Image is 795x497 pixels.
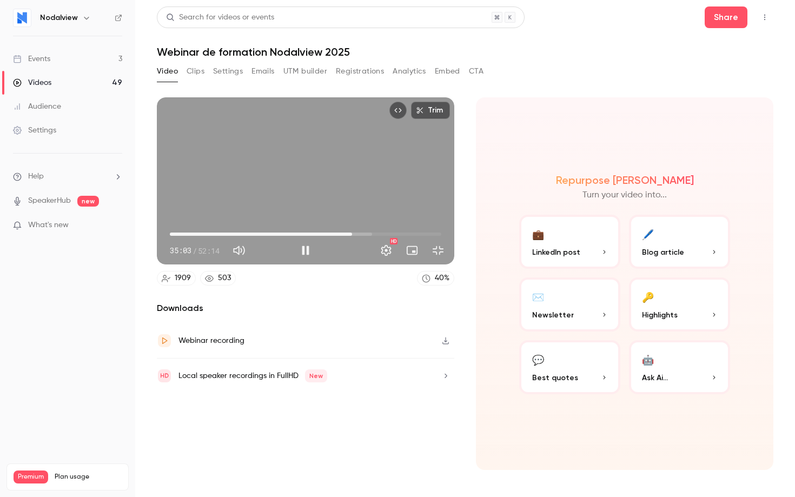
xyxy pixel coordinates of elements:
div: HD [390,238,398,244]
div: 🔑 [642,288,654,305]
a: 40% [417,271,454,286]
button: 💼LinkedIn post [519,215,620,269]
button: Clips [187,63,204,80]
span: What's new [28,220,69,231]
button: Registrations [336,63,384,80]
button: 🔑Highlights [629,277,730,332]
button: 🤖Ask Ai... [629,340,730,394]
button: Mute [228,240,250,261]
div: ✉️ [532,288,544,305]
span: / [193,245,197,256]
div: Audience [13,101,61,112]
button: Top Bar Actions [756,9,773,26]
span: Plan usage [55,473,122,481]
button: Share [705,6,747,28]
div: Search for videos or events [166,12,274,23]
div: Settings [13,125,56,136]
div: Videos [13,77,51,88]
div: 🤖 [642,351,654,368]
button: Exit full screen [427,240,449,261]
button: Video [157,63,178,80]
span: New [305,369,327,382]
button: Settings [375,240,397,261]
a: SpeakerHub [28,195,71,207]
div: Webinar recording [178,334,244,347]
span: 52:14 [198,245,220,256]
a: 503 [200,271,236,286]
button: Analytics [393,63,426,80]
button: 🖊️Blog article [629,215,730,269]
button: 💬Best quotes [519,340,620,394]
span: Help [28,171,44,182]
span: Premium [14,471,48,483]
button: CTA [469,63,483,80]
div: 1909 [175,273,191,284]
button: UTM builder [283,63,327,80]
button: Turn on miniplayer [401,240,423,261]
iframe: Noticeable Trigger [109,221,122,230]
div: Local speaker recordings in FullHD [178,369,327,382]
span: Ask Ai... [642,372,668,383]
div: 40 % [435,273,449,284]
div: Events [13,54,50,64]
button: Emails [251,63,274,80]
div: 💬 [532,351,544,368]
span: new [77,196,99,207]
button: Trim [411,102,450,119]
button: Settings [213,63,243,80]
div: 🖊️ [642,226,654,242]
button: ✉️Newsletter [519,277,620,332]
div: 💼 [532,226,544,242]
span: Best quotes [532,372,578,383]
div: 35:03 [170,245,220,256]
h2: Repurpose [PERSON_NAME] [556,174,694,187]
h2: Downloads [157,302,454,315]
span: 35:03 [170,245,191,256]
span: Blog article [642,247,684,258]
a: 1909 [157,271,196,286]
p: Turn your video into... [582,189,667,202]
span: Highlights [642,309,678,321]
li: help-dropdown-opener [13,171,122,182]
img: Nodalview [14,9,31,26]
button: Embed video [389,102,407,119]
h1: Webinar de formation Nodalview 2025 [157,45,773,58]
button: Embed [435,63,460,80]
button: Pause [295,240,316,261]
div: 503 [218,273,231,284]
span: Newsletter [532,309,574,321]
span: LinkedIn post [532,247,580,258]
h6: Nodalview [40,12,78,23]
